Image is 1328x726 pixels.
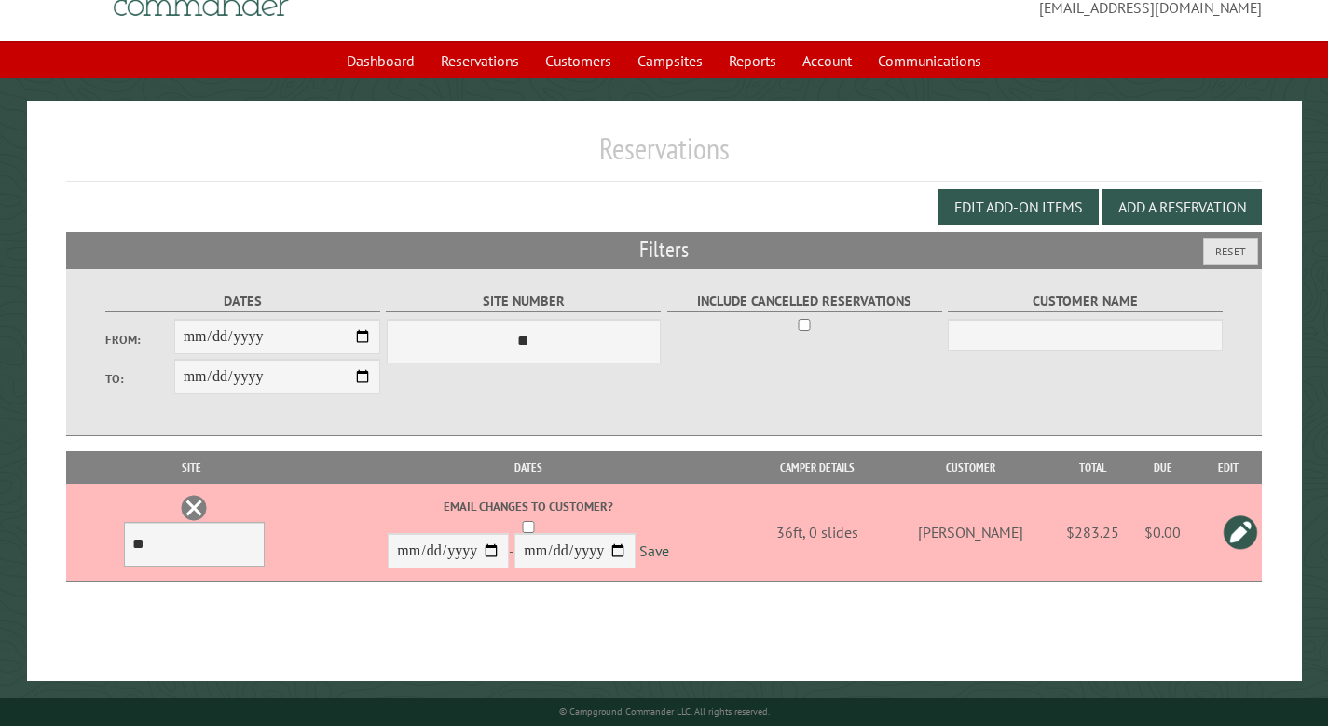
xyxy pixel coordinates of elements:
td: 36ft, 0 slides [749,484,884,582]
a: Dashboard [335,43,426,78]
h2: Filters [66,232,1262,267]
th: Site [75,451,308,484]
a: Delete this reservation [180,494,208,522]
h1: Reservations [66,130,1262,182]
th: Total [1056,451,1130,484]
label: To: [105,370,174,388]
th: Camper Details [749,451,884,484]
label: Include Cancelled Reservations [667,291,942,312]
button: Edit Add-on Items [938,189,1099,225]
label: Site Number [386,291,661,312]
div: - [311,498,747,573]
td: $283.25 [1056,484,1130,582]
button: Add a Reservation [1102,189,1262,225]
a: Customers [534,43,623,78]
th: Edit [1195,451,1261,484]
th: Due [1130,451,1196,484]
a: Reservations [430,43,530,78]
a: Account [791,43,863,78]
th: Customer [884,451,1055,484]
td: $0.00 [1130,484,1196,582]
a: Save [639,542,669,561]
label: Dates [105,291,380,312]
button: Reset [1203,238,1258,265]
a: Campsites [626,43,714,78]
small: © Campground Commander LLC. All rights reserved. [559,705,770,718]
label: Customer Name [948,291,1223,312]
th: Dates [308,451,749,484]
label: From: [105,331,174,349]
a: Communications [867,43,993,78]
label: Email changes to customer? [311,498,747,515]
a: Reports [718,43,787,78]
td: [PERSON_NAME] [884,484,1055,582]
